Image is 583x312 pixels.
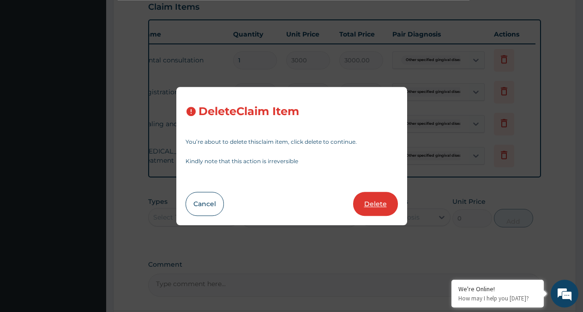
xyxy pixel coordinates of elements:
[5,211,176,244] textarea: Type your message and hit 'Enter'
[17,46,37,69] img: d_794563401_company_1708531726252_794563401
[353,192,398,216] button: Delete
[458,285,537,293] div: We're Online!
[458,294,537,302] p: How may I help you today?
[151,5,174,27] div: Minimize live chat window
[186,139,398,145] p: You’re about to delete this claim item , click delete to continue.
[186,192,224,216] button: Cancel
[54,96,127,189] span: We're online!
[48,52,155,64] div: Chat with us now
[186,159,398,164] p: Kindly note that this action is irreversible
[198,105,299,118] h3: Delete Claim Item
